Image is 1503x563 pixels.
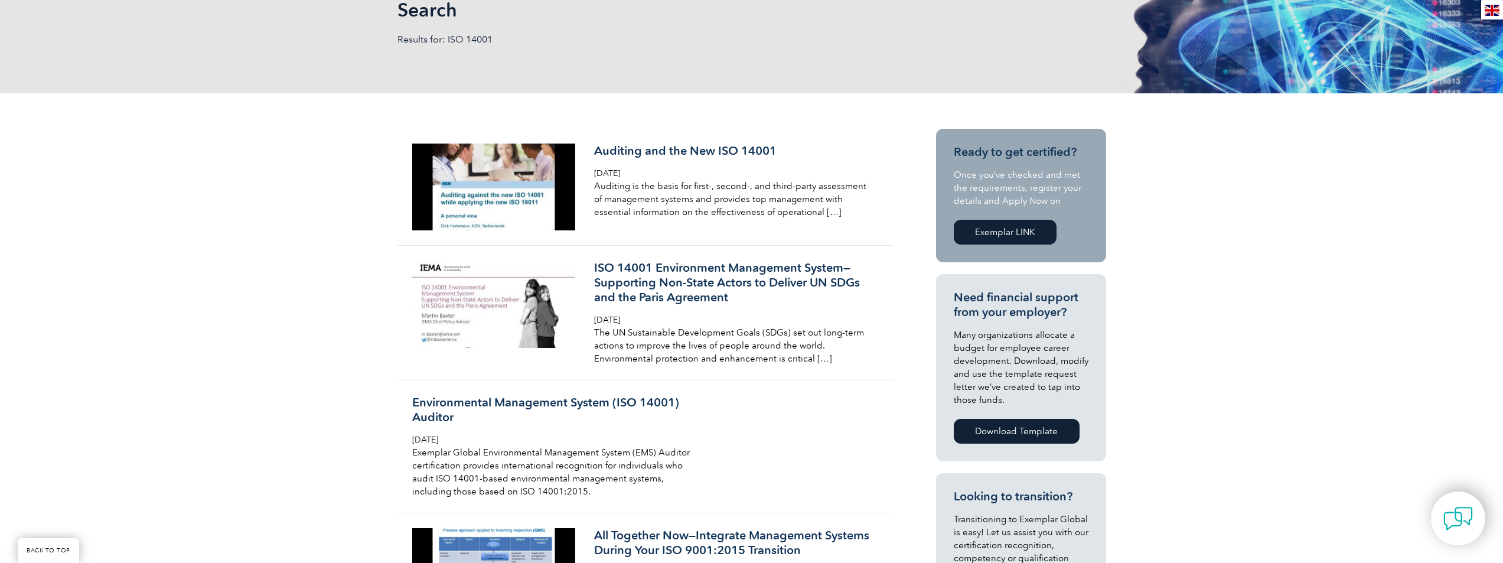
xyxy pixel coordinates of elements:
[412,261,576,347] img: iso-14001-environment-management-system-supporting-900x480-1-300x160.jpg
[954,168,1088,207] p: Once you’ve checked and met the requirements, register your details and Apply Now on
[412,144,576,230] img: auditing-and-the-new-iso-14001-900x480-1-300x160.jpg
[594,528,874,558] h3: All Together Now—Integrate Management Systems During Your ISO 9001:2015 Transition
[954,489,1088,504] h3: Looking to transition?
[954,328,1088,406] p: Many organizations allocate a budget for employee career development. Download, modify and use th...
[397,380,894,513] a: Environmental Management System (ISO 14001) Auditor [DATE] Exemplar Global Environmental Manageme...
[594,144,874,158] h3: Auditing and the New ISO 14001
[594,168,620,178] span: [DATE]
[1443,504,1473,533] img: contact-chat.png
[594,326,874,365] p: The UN Sustainable Development Goals (SDGs) set out long-term actions to improve the lives of peo...
[954,419,1080,444] a: Download Template
[397,129,894,246] a: Auditing and the New ISO 14001 [DATE] Auditing is the basis for first-, second-, and third-party ...
[412,435,438,445] span: [DATE]
[594,261,874,305] h3: ISO 14001 Environment Management System—Supporting Non-State Actors to Deliver UN SDGs and the Pa...
[954,290,1088,320] h3: Need financial support from your employer?
[594,315,620,325] span: [DATE]
[1485,5,1499,16] img: en
[954,220,1057,245] a: Exemplar LINK
[954,145,1088,160] h3: Ready to get certified?
[412,395,692,425] h3: Environmental Management System (ISO 14001) Auditor
[594,180,874,219] p: Auditing is the basis for first-, second-, and third-party assessment of management systems and p...
[397,246,894,380] a: ISO 14001 Environment Management System—Supporting Non-State Actors to Deliver UN SDGs and the Pa...
[412,446,692,498] p: Exemplar Global Environmental Management System (EMS) Auditor certification provides internationa...
[18,538,79,563] a: BACK TO TOP
[397,33,752,46] p: Results for: ISO 14001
